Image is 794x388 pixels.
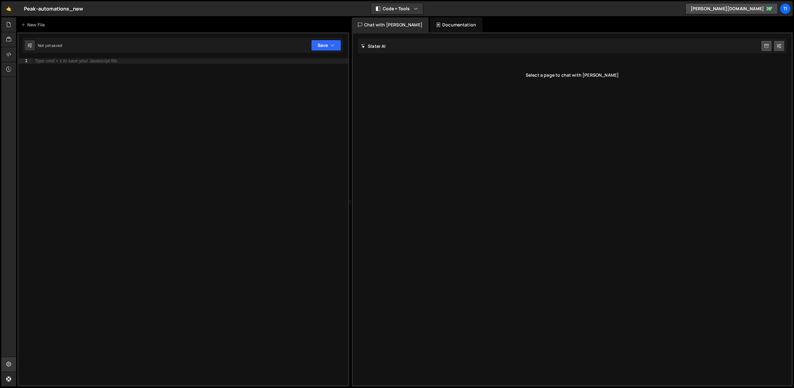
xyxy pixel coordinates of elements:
[371,3,423,14] button: Code + Tools
[35,59,118,63] div: Type cmd + s to save your Javascript file.
[311,40,341,51] button: Save
[685,3,778,14] a: [PERSON_NAME][DOMAIN_NAME]
[780,3,791,14] a: Ti
[361,43,386,49] h2: Slater AI
[19,58,32,64] div: 1
[24,5,83,12] div: Peak-automations_new
[38,43,62,48] div: Not yet saved
[21,22,47,28] div: New File
[1,1,16,16] a: 🤙
[358,63,787,88] div: Select a page to chat with [PERSON_NAME]
[430,17,482,32] div: Documentation
[352,17,429,32] div: Chat with [PERSON_NAME]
